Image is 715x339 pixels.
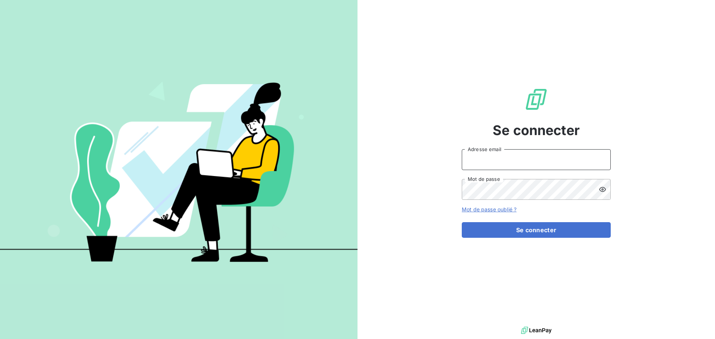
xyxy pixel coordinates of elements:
span: Se connecter [493,120,580,140]
img: logo [521,325,552,336]
button: Se connecter [462,222,611,238]
img: Logo LeanPay [524,87,548,111]
a: Mot de passe oublié ? [462,206,517,212]
input: placeholder [462,149,611,170]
